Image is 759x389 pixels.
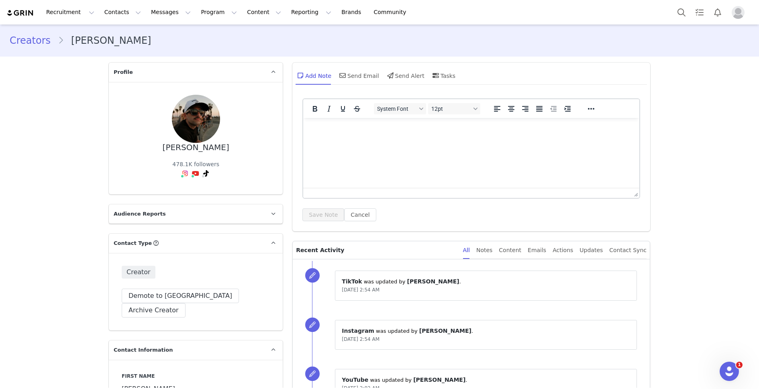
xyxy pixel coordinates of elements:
span: Creator [122,266,155,279]
button: Notifications [709,3,726,21]
button: Justify [533,103,546,114]
p: Recent Activity [296,241,456,259]
div: Actions [553,241,573,259]
button: Increase indent [561,103,574,114]
p: ⁨ ⁩ was updated by ⁨ ⁩. [342,277,630,286]
span: [PERSON_NAME] [419,328,471,334]
a: Community [369,3,415,21]
span: Audience Reports [114,210,166,218]
p: ⁨ ⁩ was updated by ⁨ ⁩. [342,327,630,335]
button: Underline [336,103,350,114]
div: Contact Sync [609,241,647,259]
span: Contact Type [114,239,152,247]
button: Align right [518,103,532,114]
a: Tasks [691,3,708,21]
button: Reveal or hide additional toolbar items [584,103,598,114]
div: Add Note [296,66,331,85]
button: Italic [322,103,336,114]
img: 6ab4d4d0-f3f9-4f44-90bc-1f51cb673d6a.jpg [172,95,220,143]
span: [PERSON_NAME] [407,278,459,285]
span: Contact Information [114,346,173,354]
span: [PERSON_NAME] [413,377,465,383]
div: Send Alert [386,66,424,85]
div: Emails [528,241,546,259]
button: Decrease indent [547,103,560,114]
button: Program [196,3,242,21]
button: Font sizes [428,103,480,114]
button: Content [242,3,286,21]
span: TikTok [342,278,362,285]
span: [DATE] 2:54 AM [342,336,379,342]
button: Align left [490,103,504,114]
button: Reporting [286,3,336,21]
span: Instagram [342,328,374,334]
p: ⁨ ⁩ was updated by ⁨ ⁩. [342,376,630,384]
div: 478.1K followers [172,160,219,169]
button: Contacts [100,3,146,21]
button: Fonts [374,103,426,114]
button: Archive Creator [122,303,186,318]
span: 1 [736,362,743,368]
button: Recruitment [41,3,99,21]
button: Cancel [344,208,376,221]
iframe: Rich Text Area [303,118,639,188]
span: 12pt [431,106,471,112]
button: Demote to [GEOGRAPHIC_DATA] [122,289,239,303]
button: Messages [146,3,196,21]
div: [PERSON_NAME] [163,143,229,152]
button: Bold [308,103,322,114]
button: Profile [727,6,753,19]
div: Updates [579,241,603,259]
div: Notes [476,241,492,259]
span: [DATE] 2:54 AM [342,287,379,293]
button: Search [673,3,690,21]
a: Creators [10,33,58,48]
button: Align center [504,103,518,114]
button: Strikethrough [350,103,364,114]
button: Save Note [302,208,344,221]
div: Press the Up and Down arrow keys to resize the editor. [631,188,639,198]
div: Tasks [431,66,456,85]
img: instagram.svg [182,170,188,177]
img: grin logo [6,9,35,17]
span: YouTube [342,377,368,383]
span: Profile [114,68,133,76]
a: Brands [337,3,368,21]
div: Send Email [338,66,379,85]
img: placeholder-profile.jpg [732,6,745,19]
iframe: Intercom live chat [720,362,739,381]
label: First Name [122,373,270,380]
div: All [463,241,470,259]
div: Content [499,241,521,259]
span: System Font [377,106,416,112]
